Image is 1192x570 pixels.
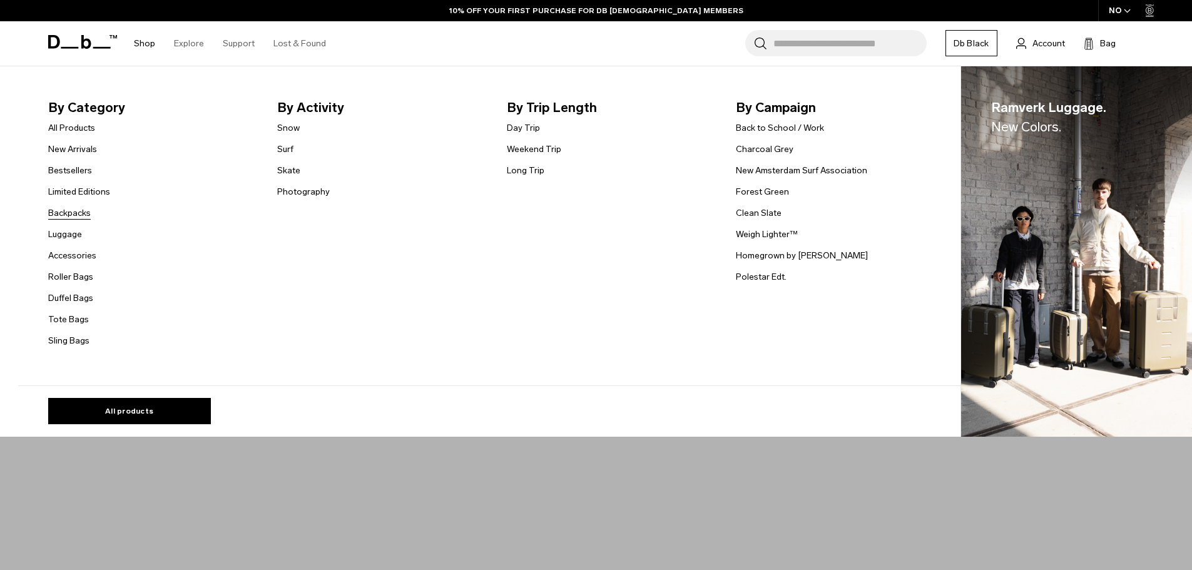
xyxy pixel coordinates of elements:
a: Weigh Lighter™ [736,228,798,241]
a: Duffel Bags [48,292,93,305]
a: All Products [48,121,95,135]
a: Luggage [48,228,82,241]
a: Account [1016,36,1065,51]
span: By Campaign [736,98,945,118]
span: Ramverk Luggage. [991,98,1106,137]
button: Bag [1084,36,1116,51]
a: 10% OFF YOUR FIRST PURCHASE FOR DB [DEMOGRAPHIC_DATA] MEMBERS [449,5,743,16]
span: By Activity [277,98,487,118]
a: Skate [277,164,300,177]
a: All products [48,398,211,424]
a: New Arrivals [48,143,97,156]
a: Shop [134,21,155,66]
span: New Colors. [991,119,1061,135]
a: Accessories [48,249,96,262]
nav: Main Navigation [125,21,335,66]
a: Explore [174,21,204,66]
a: Polestar Edt. [736,270,787,283]
a: Clean Slate [736,206,782,220]
a: Tote Bags [48,313,89,326]
span: By Category [48,98,258,118]
a: Snow [277,121,300,135]
a: Sling Bags [48,334,89,347]
a: Day Trip [507,121,540,135]
span: Bag [1100,37,1116,50]
a: New Amsterdam Surf Association [736,164,867,177]
a: Photography [277,185,330,198]
a: Back to School / Work [736,121,824,135]
span: By Trip Length [507,98,716,118]
a: Roller Bags [48,270,93,283]
a: Charcoal Grey [736,143,793,156]
a: Weekend Trip [507,143,561,156]
a: Backpacks [48,206,91,220]
a: Homegrown by [PERSON_NAME] [736,249,868,262]
a: Long Trip [507,164,544,177]
a: Db Black [945,30,997,56]
a: Limited Editions [48,185,110,198]
a: Bestsellers [48,164,92,177]
a: Surf [277,143,293,156]
a: Lost & Found [273,21,326,66]
span: Account [1032,37,1065,50]
a: Support [223,21,255,66]
a: Forest Green [736,185,789,198]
